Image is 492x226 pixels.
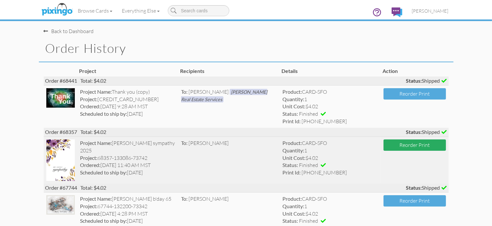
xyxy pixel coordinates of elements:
[282,210,379,218] div: $4.02
[80,210,100,217] strong: Ordered:
[80,96,176,103] div: [CREDIT_CARD_NUMBER]
[77,66,179,77] th: Project
[181,89,188,95] span: To:
[40,2,74,18] img: pixingo logo
[80,196,112,202] strong: Project Name:
[80,111,127,117] strong: Scheduled to ship by:
[412,8,449,14] span: [PERSON_NAME]
[299,111,318,117] span: Finished
[282,169,301,175] strong: Print Id:
[282,155,305,161] strong: Unit Cost:
[282,210,305,217] strong: Unit Cost:
[406,77,447,85] span: Shipped
[282,118,301,124] strong: Print Id:
[80,162,100,168] strong: Ordered:
[81,129,107,135] span: Total: $4.02
[381,66,448,77] th: Action
[178,66,280,77] th: Recipients
[383,195,446,207] button: Reorder Print
[282,140,302,146] strong: Product:
[299,162,318,168] span: Finished
[282,154,379,162] div: $4.02
[44,128,449,137] div: Order #68357
[282,196,302,202] strong: Product:
[282,195,379,203] div: CARD-SFO
[80,218,127,224] strong: Scheduled to ship by:
[282,89,302,95] strong: Product:
[383,139,446,151] button: Reorder Print
[44,77,449,85] div: Order #68441
[189,140,229,146] span: [PERSON_NAME]
[45,42,453,55] h1: Order History
[80,154,176,162] div: 68357-133086-73742
[80,103,176,110] div: [DATE] 9:28 AM MST
[181,89,267,102] span: [PERSON_NAME] Real Estate Services
[406,129,422,135] strong: Status:
[302,118,347,125] span: [PHONE_NUMBER]
[168,5,229,16] input: Search cards
[46,195,75,215] img: 132200-1-1748891810048-cff2ee04cc6e2be8-qa.jpg
[282,147,304,153] strong: Quantity:
[80,155,97,161] strong: Project:
[282,162,298,168] strong: Status:
[80,169,127,175] strong: Scheduled to ship by:
[80,217,176,225] div: [DATE]
[80,210,176,218] div: [DATE] 4:28 PM MST
[280,66,381,77] th: Details
[282,103,379,110] div: $4.02
[302,169,347,176] span: [PHONE_NUMBER]
[80,169,176,176] div: [DATE]
[299,218,318,224] span: Finished
[80,89,112,95] strong: Project Name:
[81,184,107,191] span: Total: $4.02
[189,89,229,95] span: [PERSON_NAME]
[80,96,97,102] strong: Project:
[282,96,304,102] strong: Quantity:
[282,111,298,117] strong: Status:
[282,203,304,209] strong: Quantity:
[189,196,229,202] span: [PERSON_NAME]
[406,184,447,192] span: Shipped
[406,184,422,191] strong: Status:
[406,128,447,136] span: Shipped
[46,88,75,108] img: 133445-1-1751905074246-2304324a14f58fcd-qa.jpg
[282,147,379,154] div: 1
[282,88,379,96] div: CARD-SFO
[80,140,112,146] strong: Project Name:
[392,7,402,17] img: comments.svg
[117,3,165,19] a: Everything Else
[181,140,188,146] span: To:
[80,110,176,118] div: [DATE]
[181,196,188,202] span: To:
[80,103,100,109] strong: Ordered:
[282,203,379,210] div: 1
[81,77,107,84] span: Total: $4.02
[44,28,94,35] div: Back to Dashboard
[282,218,298,224] strong: Status:
[282,96,379,103] div: 1
[80,161,176,169] div: [DATE] 11:40 AM MST
[44,21,449,35] nav-back: Dashboard
[80,203,97,209] strong: Project:
[282,103,305,109] strong: Unit Cost:
[383,88,446,100] button: Reorder Print
[80,195,176,203] div: [PERSON_NAME] b'day 65
[406,77,422,84] strong: Status:
[407,3,453,19] a: [PERSON_NAME]
[80,139,176,154] div: [PERSON_NAME] sympathy 2025
[80,203,176,210] div: 67744-132200-73342
[44,184,449,192] div: Order #67744
[80,88,176,96] div: Thank you (copy)
[73,3,117,19] a: Browse Cards
[282,139,379,147] div: CARD-SFO
[46,139,75,181] img: 133086-1-1750971222134-e922168779944f70-qa.jpg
